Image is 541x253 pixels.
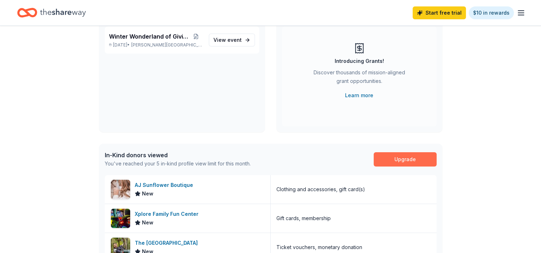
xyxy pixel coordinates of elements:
div: Gift cards, membership [276,214,331,223]
div: Xplore Family Fun Center [135,210,201,218]
div: You've reached your 5 in-kind profile view limit for this month. [105,159,251,168]
a: Upgrade [374,152,437,167]
span: View [213,36,242,44]
img: Image for AJ Sunflower Boutique [111,180,130,199]
div: In-Kind donors viewed [105,151,251,159]
div: Introducing Grants! [335,57,384,65]
span: Winter Wonderland of Giving [109,32,189,41]
span: [PERSON_NAME][GEOGRAPHIC_DATA], [GEOGRAPHIC_DATA] [131,42,203,48]
a: Start free trial [413,6,466,19]
div: AJ Sunflower Boutique [135,181,196,189]
span: New [142,189,153,198]
div: The [GEOGRAPHIC_DATA] [135,239,201,247]
img: Image for Xplore Family Fun Center [111,209,130,228]
p: [DATE] • [109,42,203,48]
div: Clothing and accessories, gift card(s) [276,185,365,194]
div: Discover thousands of mission-aligned grant opportunities. [311,68,408,88]
span: event [227,37,242,43]
a: $10 in rewards [469,6,514,19]
span: New [142,218,153,227]
a: Learn more [345,91,373,100]
div: Ticket vouchers, monetary donation [276,243,362,252]
a: View event [209,34,255,46]
a: Home [17,4,86,21]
